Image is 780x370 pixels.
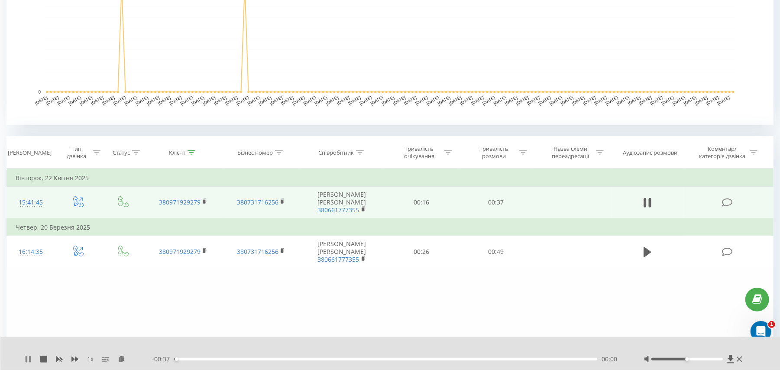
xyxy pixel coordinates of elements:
text: [DATE] [325,95,339,106]
text: [DATE] [370,95,384,106]
div: Статус [113,149,130,156]
text: [DATE] [336,95,350,106]
a: 380731716256 [237,198,278,206]
span: 00:00 [602,355,617,364]
div: Назва схеми переадресації [547,145,594,160]
text: [DATE] [560,95,574,106]
text: [DATE] [616,95,630,106]
text: [DATE] [135,95,149,106]
text: [DATE] [482,95,496,106]
text: [DATE] [113,95,127,106]
text: [DATE] [593,95,608,106]
text: [DATE] [470,95,485,106]
text: [DATE] [571,95,586,106]
a: 380971929279 [159,198,201,206]
span: 1 [768,321,775,328]
div: Accessibility label [686,357,689,361]
text: [DATE] [549,95,563,106]
text: [DATE] [291,95,306,106]
text: [DATE] [303,95,317,106]
text: [DATE] [191,95,205,106]
td: [PERSON_NAME] [PERSON_NAME] [300,187,384,219]
div: 15:41:45 [16,194,46,211]
text: [DATE] [403,95,418,106]
text: [DATE] [79,95,93,106]
text: [DATE] [180,95,194,106]
span: 1 x [87,355,94,364]
text: [DATE] [683,95,697,106]
text: [DATE] [359,95,373,106]
text: [DATE] [717,95,731,106]
div: 16:14:35 [16,243,46,260]
td: 00:16 [384,187,459,219]
text: 0 [38,90,41,94]
text: [DATE] [123,95,138,106]
text: [DATE] [706,95,720,106]
text: [DATE] [68,95,82,106]
div: Accessibility label [175,357,178,361]
td: 00:37 [459,187,534,219]
text: [DATE] [258,95,272,106]
text: [DATE] [426,95,440,106]
div: Бізнес номер [237,149,273,156]
a: 380971929279 [159,247,201,256]
text: [DATE] [638,95,653,106]
text: [DATE] [236,95,250,106]
div: Клієнт [169,149,185,156]
text: [DATE] [314,95,328,106]
td: 00:26 [384,236,459,268]
text: [DATE] [224,95,239,106]
text: [DATE] [202,95,216,106]
div: Співробітник [318,149,354,156]
text: [DATE] [392,95,406,106]
div: Тип дзвінка [62,145,91,160]
span: - 00:37 [152,355,174,364]
text: [DATE] [694,95,709,106]
text: [DATE] [34,95,49,106]
text: [DATE] [605,95,619,106]
text: [DATE] [526,95,540,106]
div: Тривалість очікування [396,145,442,160]
td: 00:49 [459,236,534,268]
text: [DATE] [381,95,395,106]
a: 380661777355 [318,206,359,214]
text: [DATE] [650,95,664,106]
text: [DATE] [280,95,295,106]
text: [DATE] [45,95,60,106]
text: [DATE] [627,95,641,106]
td: Четвер, 20 Березня 2025 [7,219,774,236]
text: [DATE] [56,95,71,106]
text: [DATE] [157,95,172,106]
text: [DATE] [672,95,686,106]
text: [DATE] [660,95,675,106]
td: Вівторок, 22 Квітня 2025 [7,169,774,187]
td: [PERSON_NAME] [PERSON_NAME] [300,236,384,268]
text: [DATE] [515,95,530,106]
text: [DATE] [437,95,451,106]
div: Аудіозапис розмови [623,149,677,156]
text: [DATE] [347,95,362,106]
text: [DATE] [213,95,227,106]
text: [DATE] [90,95,104,106]
text: [DATE] [168,95,183,106]
text: [DATE] [269,95,283,106]
div: Тривалість розмови [471,145,517,160]
text: [DATE] [459,95,473,106]
a: 380661777355 [318,255,359,263]
a: 380731716256 [237,247,278,256]
text: [DATE] [101,95,116,106]
text: [DATE] [537,95,552,106]
div: [PERSON_NAME] [8,149,52,156]
text: [DATE] [414,95,429,106]
text: [DATE] [493,95,507,106]
text: [DATE] [504,95,518,106]
text: [DATE] [247,95,261,106]
text: [DATE] [146,95,160,106]
iframe: Intercom live chat [751,321,771,342]
text: [DATE] [583,95,597,106]
text: [DATE] [448,95,463,106]
div: Коментар/категорія дзвінка [697,145,748,160]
